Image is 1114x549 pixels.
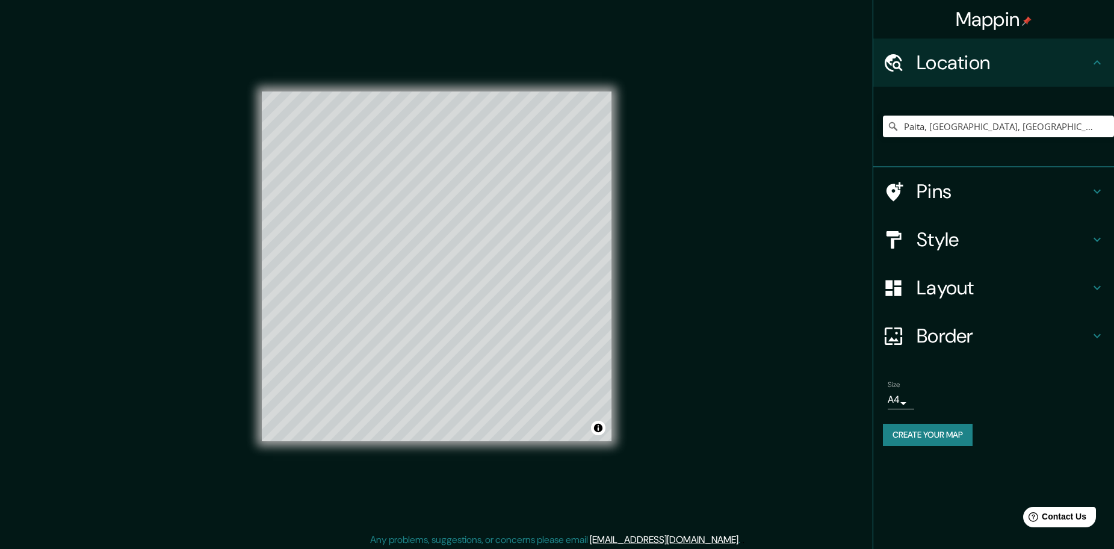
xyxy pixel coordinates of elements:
[1022,16,1032,26] img: pin-icon.png
[917,228,1090,252] h4: Style
[883,424,973,446] button: Create your map
[873,264,1114,312] div: Layout
[873,39,1114,87] div: Location
[873,216,1114,264] div: Style
[740,533,742,547] div: .
[370,533,740,547] p: Any problems, suggestions, or concerns please email .
[917,179,1090,203] h4: Pins
[888,390,914,409] div: A4
[1007,502,1101,536] iframe: Help widget launcher
[742,533,744,547] div: .
[917,276,1090,300] h4: Layout
[956,7,1032,31] h4: Mappin
[873,312,1114,360] div: Border
[888,380,900,390] label: Size
[917,324,1090,348] h4: Border
[873,167,1114,216] div: Pins
[591,421,605,435] button: Toggle attribution
[590,533,738,546] a: [EMAIL_ADDRESS][DOMAIN_NAME]
[917,51,1090,75] h4: Location
[883,116,1114,137] input: Pick your city or area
